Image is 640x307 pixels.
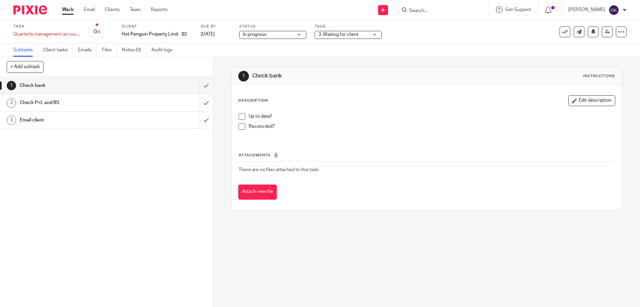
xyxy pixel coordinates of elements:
[130,6,141,13] a: Team
[408,8,469,14] input: Search
[7,115,16,125] div: 3
[62,6,74,13] a: Work
[122,24,192,29] label: Client
[505,7,531,12] span: Get Support
[7,61,44,72] button: + Add subtask
[568,6,605,13] p: [PERSON_NAME]
[238,98,268,103] p: Description
[97,30,100,34] small: /3
[315,24,382,29] label: Tags
[252,72,441,80] h1: Check bank
[201,24,231,29] label: Due by
[122,31,178,38] p: Hot Penguin Property Limited
[13,24,80,29] label: Task
[201,32,215,37] span: [DATE]
[7,81,16,90] div: 1
[238,71,249,82] div: 1
[20,98,135,108] h1: Check P+L and BS
[249,113,615,120] p: Up to date?
[105,6,120,13] a: Clients
[609,5,619,15] img: svg%3E
[43,44,73,57] a: Client tasks
[13,5,47,14] img: Pixie
[243,32,266,37] span: In progress
[151,6,168,13] a: Reports
[78,44,97,57] a: Emails
[93,28,100,36] div: 0
[13,44,38,57] a: Subtasks
[20,81,135,91] h1: Check bank
[239,24,306,29] label: Status
[239,153,271,157] span: Attachments
[151,44,177,57] a: Audit logs
[102,44,117,57] a: Files
[122,44,146,57] a: Notes (0)
[568,95,615,106] button: Edit description
[20,115,135,125] h1: Email client
[583,73,615,79] div: Instructions
[7,98,16,108] div: 2
[239,167,319,172] span: There are no files attached to this task.
[238,185,277,200] button: Attach new file
[84,6,95,13] a: Email
[249,123,615,130] p: Reconciled?
[318,32,359,37] span: 3. Waiting for client
[13,31,80,38] div: Quarterly management accounts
